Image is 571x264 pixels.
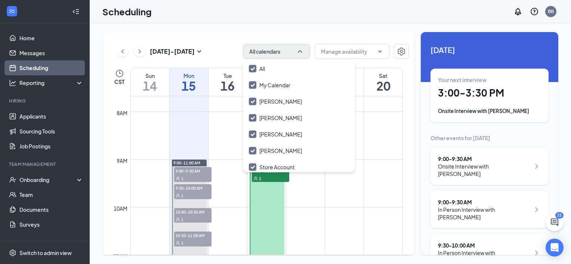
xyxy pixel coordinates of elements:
svg: ChatActive [550,218,559,227]
svg: ChevronRight [136,47,143,56]
svg: User [176,217,180,222]
h1: 15 [170,79,208,92]
a: September 14, 2025 [131,68,169,96]
span: 10:30-11:00 AM [174,232,212,239]
a: Messages [19,45,83,60]
svg: QuestionInfo [530,7,539,16]
a: Surveys [19,217,83,232]
svg: User [176,194,180,198]
button: ChevronLeft [117,46,128,57]
button: ChevronRight [134,46,145,57]
div: Other events for [DATE] [430,134,549,142]
h1: 16 [209,79,247,92]
span: 1 [181,241,183,246]
svg: Notifications [513,7,522,16]
svg: ChevronDown [377,48,383,54]
a: September 15, 2025 [170,68,208,96]
a: Scheduling [19,60,83,75]
svg: ChevronLeft [119,47,126,56]
div: Team Management [9,161,82,167]
svg: Collapse [72,8,80,15]
div: Sat [364,72,402,79]
button: All calendarsChevronUp [243,44,310,59]
div: Mon [170,72,208,79]
svg: UserCheck [9,176,16,183]
button: ChatActive [546,213,564,231]
svg: Settings [9,249,16,257]
span: 9:00-9:30 AM [174,167,212,175]
span: CST [114,78,124,85]
h1: 14 [131,79,169,92]
svg: ChevronRight [532,248,541,257]
svg: Settings [397,47,406,56]
span: 9:00-11:00 AM [173,160,200,166]
a: Job Postings [19,139,83,154]
svg: User [253,176,258,181]
h3: [DATE] - [DATE] [150,47,195,56]
div: Switch to admin view [19,249,72,257]
div: 11am [112,252,129,260]
span: 1 [181,176,183,181]
svg: User [176,241,180,245]
svg: ChevronRight [532,162,541,171]
svg: Analysis [9,79,16,87]
h1: 20 [364,79,402,92]
a: Sourcing Tools [19,124,83,139]
input: Manage availability [321,47,374,56]
div: Sun [131,72,169,79]
span: 1 [181,193,183,198]
span: 9:30-10:00 AM [174,184,212,192]
div: 23 [555,212,564,219]
div: Hiring [9,98,82,104]
svg: ChevronRight [532,205,541,214]
button: Settings [394,44,409,59]
h1: Scheduling [102,5,152,18]
a: September 16, 2025 [209,68,247,96]
svg: Clock [115,69,124,78]
div: BB [548,8,554,15]
div: 10am [112,204,129,213]
svg: User [176,176,180,181]
div: 9:30 - 10:00 AM [438,242,530,249]
span: 1 [259,176,261,181]
div: Onsite Interview with [PERSON_NAME] [438,163,530,177]
a: Applicants [19,109,83,124]
div: Onboarding [19,176,77,183]
div: Onsite Interview with [PERSON_NAME] [438,107,541,115]
a: Documents [19,202,83,217]
div: Tue [209,72,247,79]
a: Team [19,187,83,202]
div: Reporting [19,79,84,87]
svg: WorkstreamLogo [8,7,16,15]
div: 9:00 - 9:30 AM [438,155,530,163]
h1: 3:00 - 3:30 PM [438,87,541,99]
div: 9:00 - 9:30 AM [438,198,530,206]
span: 10:00-10:30 AM [174,208,212,216]
span: 1 [181,217,183,222]
div: In Person Interview with [PERSON_NAME] [438,206,530,221]
div: 9am [115,157,129,165]
div: Open Intercom Messenger [546,239,564,257]
a: September 20, 2025 [364,68,402,96]
svg: ChevronUp [296,48,304,55]
span: [DATE] [430,44,549,56]
div: Your next interview [438,76,541,84]
a: Home [19,31,83,45]
div: Payroll [9,239,82,246]
svg: SmallChevronDown [195,47,204,56]
div: In Person Interview with [PERSON_NAME] [438,249,530,264]
div: 8am [115,109,129,117]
